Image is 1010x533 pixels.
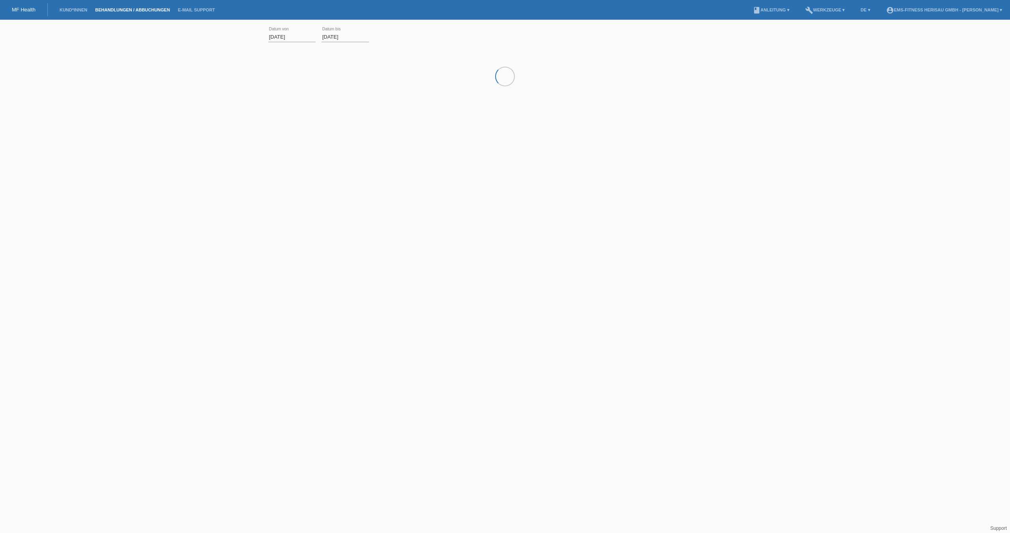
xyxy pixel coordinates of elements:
a: MF Health [12,7,36,13]
a: DE ▾ [857,7,874,12]
i: account_circle [886,6,894,14]
a: Support [990,526,1007,531]
i: build [805,6,813,14]
a: bookAnleitung ▾ [749,7,793,12]
a: account_circleEMS-Fitness Herisau GmbH - [PERSON_NAME] ▾ [882,7,1006,12]
i: book [753,6,761,14]
a: buildWerkzeuge ▾ [801,7,849,12]
a: E-Mail Support [174,7,219,12]
a: Behandlungen / Abbuchungen [91,7,174,12]
a: Kund*innen [56,7,91,12]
